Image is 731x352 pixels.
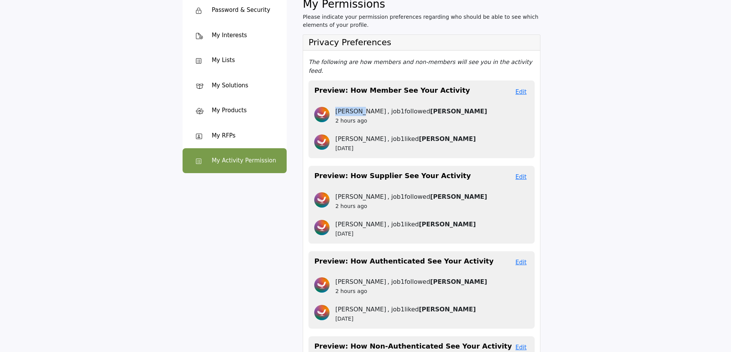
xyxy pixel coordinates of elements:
div: followed [335,107,529,116]
div: My Lists [212,56,235,65]
div: [DATE] [335,144,529,152]
p: Please indicate your permission preferences regarding who should be able to see which elements of... [303,13,540,29]
div: My RFPs [212,131,235,140]
span: [PERSON_NAME] [335,278,386,285]
div: [DATE] [335,315,529,323]
span: [PERSON_NAME] [335,221,386,228]
img: avtar-image [314,107,330,122]
div: My Activity Permission [212,156,276,165]
div: 2 hours ago [335,117,529,125]
span: [PERSON_NAME] [335,108,386,115]
strong: [PERSON_NAME] [419,135,476,142]
span: [PERSON_NAME] [335,135,386,142]
img: avtar-image [314,277,330,293]
p: The following are how members and non-members will see you in the activity feed. [308,58,535,75]
h3: Preview: How Authenticated See Your Activity [314,257,494,265]
span: , job1 [387,306,405,313]
span: , job1 [387,108,405,115]
div: followed [335,192,529,201]
span: [PERSON_NAME] [335,306,386,313]
h3: Privacy Preferences [308,38,535,47]
strong: [PERSON_NAME] [430,278,487,285]
span: , job1 [387,193,405,200]
div: followed [335,277,529,287]
button: Edit [513,258,529,267]
h3: Preview: How Non-Authenticated See Your Activity [314,342,512,350]
strong: [PERSON_NAME] [430,193,487,200]
div: liked [335,134,529,144]
div: Password & Security [212,6,270,15]
div: liked [335,305,529,314]
span: , job1 [387,135,405,142]
img: avtar-image [314,192,330,208]
span: , job1 [387,278,405,285]
img: avtar-image [314,220,330,235]
h3: Preview: How Member See Your Activity [314,86,470,95]
h3: Preview: How Supplier See Your Activity [314,172,471,180]
div: 2 hours ago [335,287,529,295]
div: My Solutions [212,81,248,90]
div: My Products [212,106,246,115]
strong: [PERSON_NAME] [419,306,476,313]
button: Edit [513,172,529,182]
div: [DATE] [335,230,529,238]
strong: [PERSON_NAME] [419,221,476,228]
strong: [PERSON_NAME] [430,108,487,115]
button: Edit [513,87,529,97]
img: avtar-image [314,305,330,320]
span: [PERSON_NAME] [335,193,386,200]
div: My Interests [212,31,247,40]
span: , job1 [387,221,405,228]
div: 2 hours ago [335,202,529,210]
img: avtar-image [314,134,330,150]
div: liked [335,220,529,229]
